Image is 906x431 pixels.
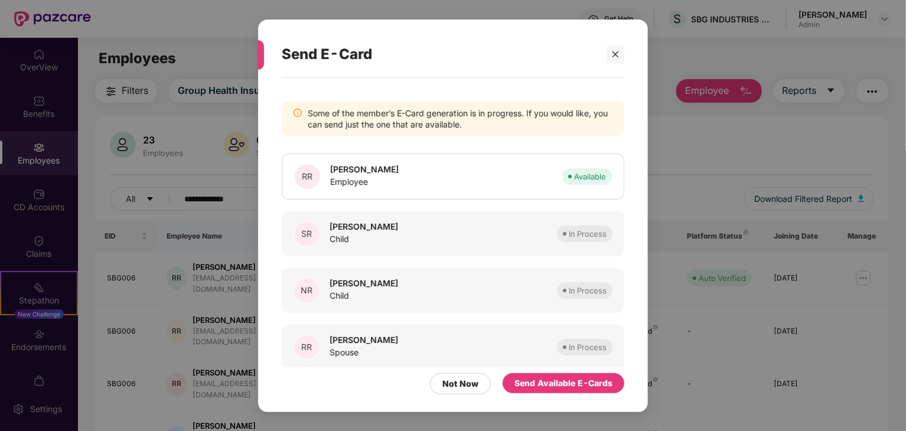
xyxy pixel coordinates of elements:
div: In Process [569,227,607,239]
p: [PERSON_NAME] [330,277,398,288]
span: info-circle [294,109,302,117]
div: SR [294,220,320,246]
div: RR [294,334,320,360]
div: NR [294,277,320,303]
p: Employee [330,175,399,187]
p: [PERSON_NAME] [330,163,399,174]
div: Available [574,170,606,182]
div: RR [294,163,321,189]
div: Send E-Card [282,31,596,77]
div: In Process [569,284,607,296]
div: Not Now [442,377,478,390]
p: Child [330,289,398,301]
div: In Process [569,341,607,352]
p: [PERSON_NAME] [330,220,398,231]
p: Child [330,233,398,244]
div: Send Available E-Cards [514,376,612,389]
span: close [611,50,620,58]
div: Some of the member’s E-Card generation is in progress. If you would like, you can send just the o... [308,107,612,129]
p: Spouse [330,346,398,357]
p: [PERSON_NAME] [330,334,398,345]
